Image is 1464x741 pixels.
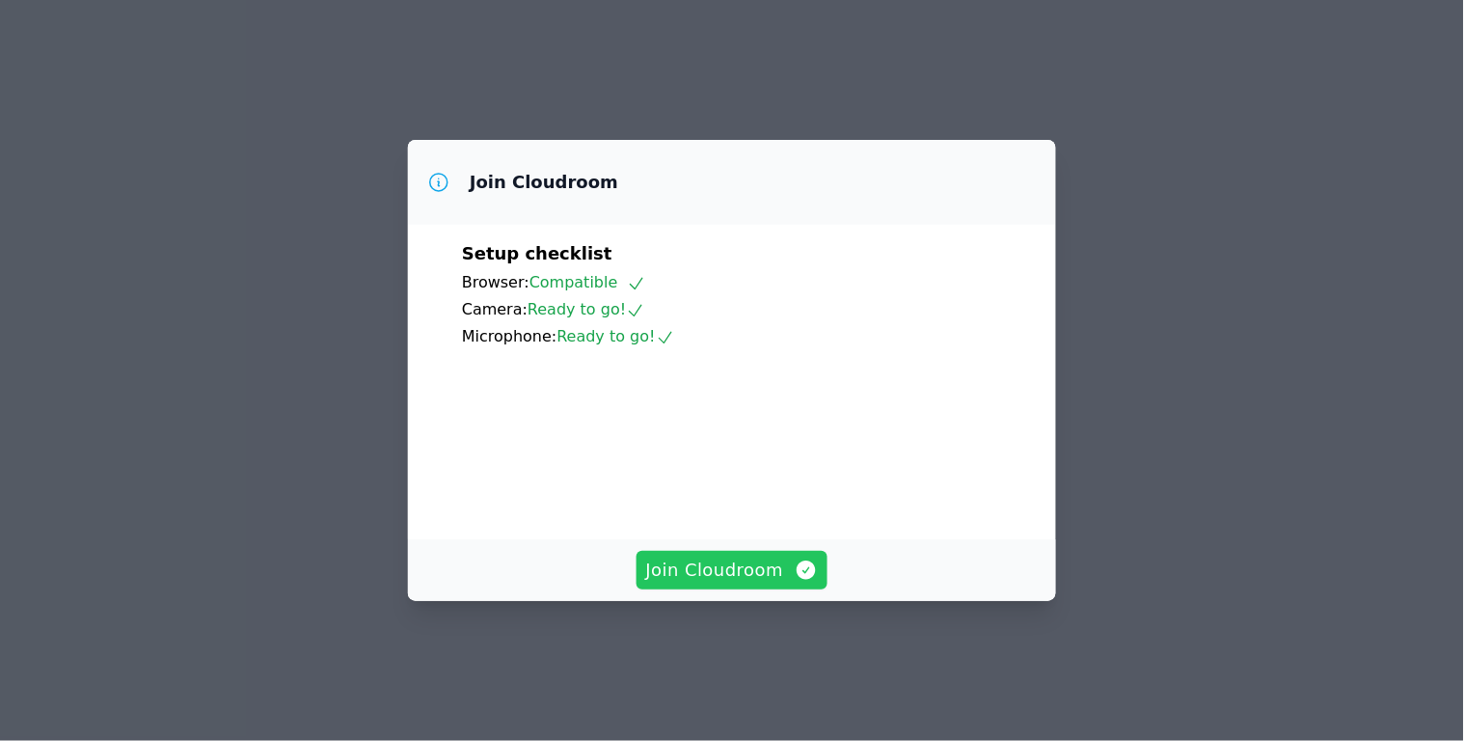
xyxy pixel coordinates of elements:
[557,327,675,345] span: Ready to go!
[462,243,612,263] span: Setup checklist
[529,273,646,291] span: Compatible
[470,171,618,194] h3: Join Cloudroom
[462,327,557,345] span: Microphone:
[462,273,529,291] span: Browser:
[462,300,528,318] span: Camera:
[637,551,828,590] button: Join Cloudroom
[528,300,645,318] span: Ready to go!
[646,557,819,584] span: Join Cloudroom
